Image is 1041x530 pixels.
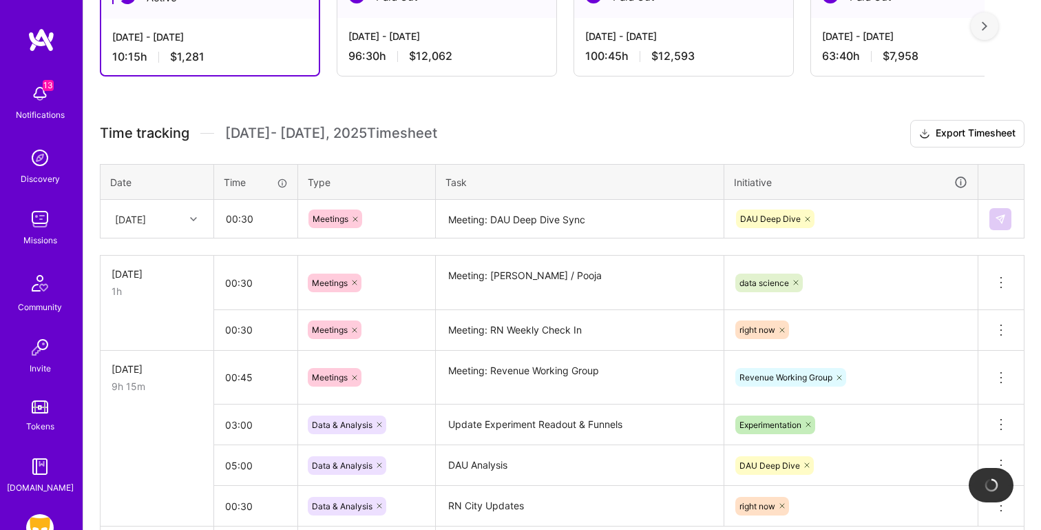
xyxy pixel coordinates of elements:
[23,267,56,300] img: Community
[115,212,146,226] div: [DATE]
[214,447,297,484] input: HH:MM
[214,407,297,443] input: HH:MM
[585,49,782,63] div: 100:45 h
[312,460,372,471] span: Data & Analysis
[437,257,722,309] textarea: Meeting: [PERSON_NAME] / Pooja
[651,49,695,63] span: $12,593
[214,312,297,348] input: HH:MM
[312,372,348,383] span: Meetings
[101,164,214,200] th: Date
[437,352,722,404] textarea: Meeting: Revenue Working Group
[739,420,801,430] span: Experimentation
[112,267,202,281] div: [DATE]
[112,284,202,298] div: 1h
[214,359,297,396] input: HH:MM
[437,487,722,525] textarea: RN City Updates
[348,49,545,63] div: 96:30 h
[312,501,372,511] span: Data & Analysis
[734,174,968,190] div: Initiative
[43,80,54,91] span: 13
[739,325,775,335] span: right now
[910,120,1024,147] button: Export Timesheet
[170,50,204,64] span: $1,281
[312,325,348,335] span: Meetings
[312,278,348,288] span: Meetings
[26,453,54,480] img: guide book
[225,125,437,142] span: [DATE] - [DATE] , 2025 Timesheet
[348,29,545,43] div: [DATE] - [DATE]
[23,233,57,247] div: Missions
[740,214,801,224] span: DAU Deep Dive
[26,205,54,233] img: teamwork
[32,400,48,414] img: tokens
[112,362,202,376] div: [DATE]
[26,334,54,361] img: Invite
[26,419,54,434] div: Tokens
[437,447,722,485] textarea: DAU Analysis
[112,50,308,64] div: 10:15 h
[822,29,1019,43] div: [DATE] - [DATE]
[190,216,197,223] i: icon Chevron
[919,127,930,141] i: icon Download
[30,361,51,376] div: Invite
[313,214,348,224] span: Meetings
[215,201,297,237] input: HH:MM
[21,172,60,186] div: Discovery
[112,379,202,394] div: 9h 15m
[585,29,782,43] div: [DATE] - [DATE]
[982,21,987,31] img: right
[7,480,74,495] div: [DOMAIN_NAME]
[28,28,55,52] img: logo
[224,175,288,190] div: Time
[437,406,722,444] textarea: Update Experiment Readout & Funnels
[739,460,800,471] span: DAU Deep Dive
[100,125,189,142] span: Time tracking
[739,278,789,288] span: data science
[436,164,724,200] th: Task
[739,501,775,511] span: right now
[995,214,1006,225] img: Submit
[312,420,372,430] span: Data & Analysis
[437,312,722,349] textarea: Meeting: RN Weekly Check In
[26,144,54,172] img: discovery
[26,80,54,108] img: bell
[298,164,436,200] th: Type
[18,300,62,314] div: Community
[214,488,297,524] input: HH:MM
[112,30,308,44] div: [DATE] - [DATE]
[739,372,832,383] span: Revenue Working Group
[985,478,998,492] img: loading
[437,201,722,238] textarea: Meeting: DAU Deep Dive Sync
[822,49,1019,63] div: 63:40 h
[883,49,918,63] span: $7,958
[214,265,297,301] input: HH:MM
[989,208,1013,230] div: null
[16,108,65,122] div: Notifications
[409,49,452,63] span: $12,062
